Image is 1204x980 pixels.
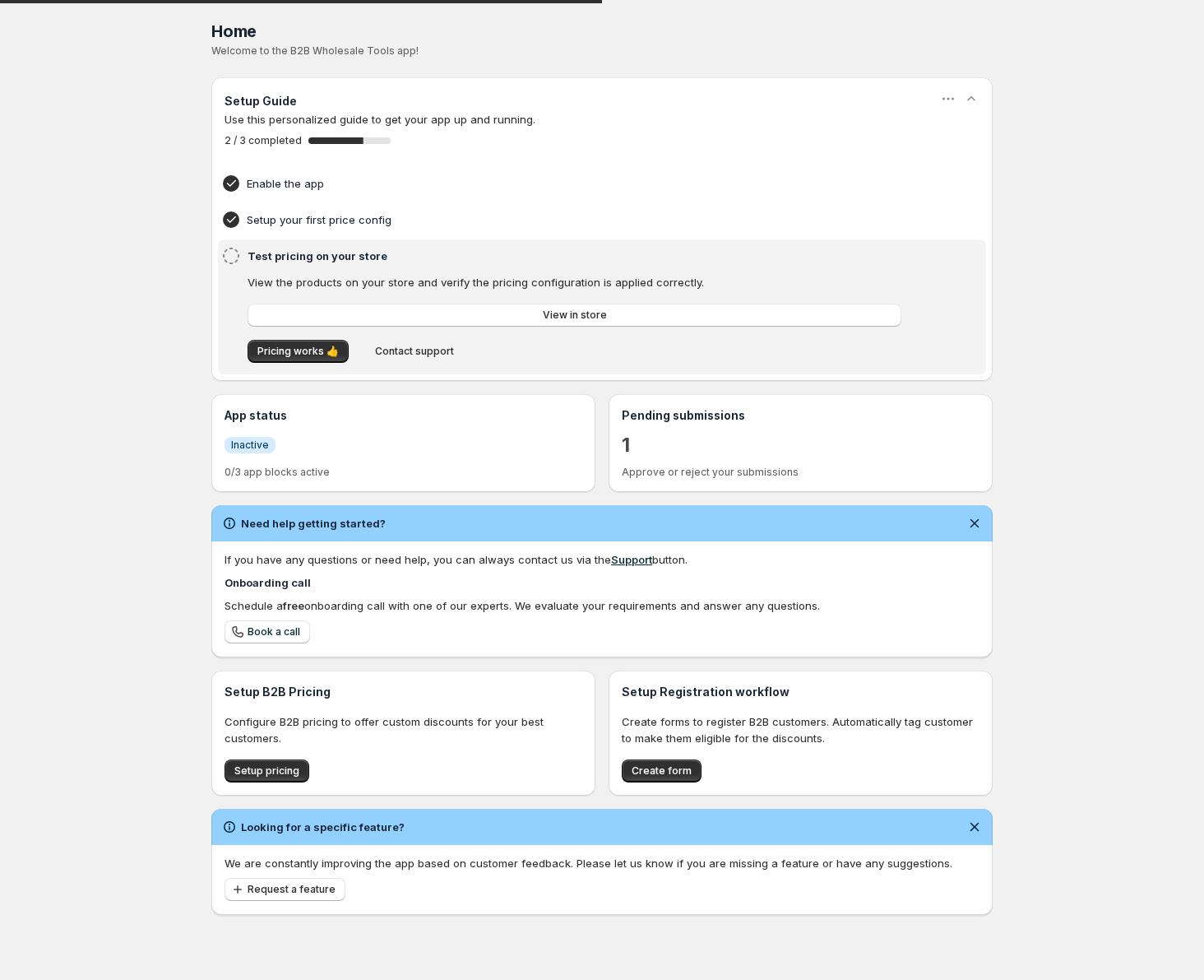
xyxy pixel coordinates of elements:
[225,466,582,479] p: 0/3 app blocks active
[283,599,304,612] b: free
[211,44,993,58] p: Welcome to the B2B Wholesale Tools app!
[632,764,692,778] span: Create form
[234,764,299,778] span: Setup pricing
[225,878,345,901] button: Request a feature
[963,815,986,838] button: Dismiss notification
[622,759,702,783] button: Create form
[225,574,979,591] h4: Onboarding call
[257,345,339,358] span: Pricing works 👍
[248,625,300,639] span: Book a call
[247,175,906,192] h4: Enable the app
[365,340,464,363] button: Contact support
[225,93,297,109] h3: Setup Guide
[247,211,906,228] h4: Setup your first price config
[225,407,582,424] h3: App status
[622,432,630,458] a: 1
[225,713,582,746] p: Configure B2B pricing to offer custom discounts for your best customers.
[543,309,607,322] span: View in store
[375,345,454,358] span: Contact support
[225,855,979,871] p: We are constantly improving the app based on customer feedback. Please let us know if you are mis...
[231,439,269,452] span: Inactive
[225,620,310,643] a: Book a call
[225,759,309,783] button: Setup pricing
[241,515,386,532] h2: Need help getting started?
[622,466,979,479] p: Approve or reject your submissions
[622,407,979,424] h3: Pending submissions
[225,684,582,700] h3: Setup B2B Pricing
[248,304,901,327] a: View in store
[248,883,336,896] span: Request a feature
[963,512,986,535] button: Dismiss notification
[248,274,901,290] p: View the products on your store and verify the pricing configuration is applied correctly.
[622,684,979,700] h3: Setup Registration workflow
[211,21,257,41] span: Home
[622,713,979,746] p: Create forms to register B2B customers. Automatically tag customer to make them eligible for the ...
[225,597,979,614] div: Schedule a onboarding call with one of our experts. We evaluate your requirements and answer any ...
[241,819,405,835] h2: Looking for a specific feature?
[225,111,979,128] p: Use this personalized guide to get your app up and running.
[225,551,979,568] div: If you have any questions or need help, you can always contact us via the button.
[225,134,302,147] span: 2 / 3 completed
[225,436,276,453] a: InfoInactive
[248,340,349,363] button: Pricing works 👍
[611,553,652,566] a: Support
[248,248,906,264] h4: Test pricing on your store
